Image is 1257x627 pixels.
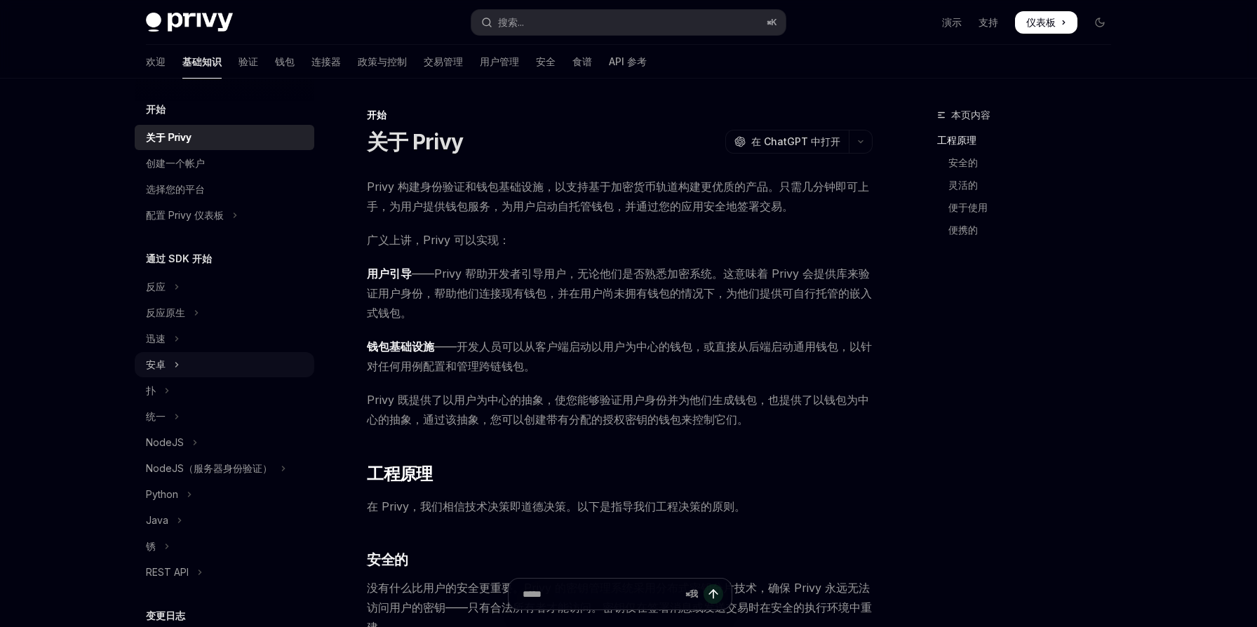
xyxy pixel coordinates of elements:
a: 演示 [942,15,962,29]
a: 政策与控制 [358,45,407,79]
a: 便携的 [937,219,1122,241]
a: 钱包 [275,45,295,79]
button: 发送消息 [704,584,723,604]
font: 开始 [367,109,386,121]
font: 安全的 [367,551,408,568]
font: 连接器 [311,55,341,67]
font: 变更日志 [146,609,185,621]
font: 统一 [146,410,166,422]
a: 灵活的 [937,174,1122,196]
a: 仪表板 [1015,11,1077,34]
input: 提问... [523,579,680,609]
button: 切换暗模式 [1089,11,1111,34]
font: 搜索... [498,16,524,28]
font: 安卓 [146,358,166,370]
button: 切换 Python 部分 [135,482,314,507]
button: 切换 Unity 部分 [135,404,314,429]
font: 用户管理 [480,55,519,67]
font: 在 Privy，我们相信技术决策即道德决策。以下是指导我们工程决策的原则。 [367,499,746,513]
button: 切换 Flutter 部分 [135,378,314,403]
a: 工程原理 [937,129,1122,151]
a: 关于 Privy [135,125,314,150]
font: 钱包基础设施 [367,339,434,353]
a: 食谱 [572,45,592,79]
button: 在 ChatGPT 中打开 [725,130,849,154]
font: ⌘ [767,17,771,27]
font: NodeJS（服务器身份验证） [146,462,272,474]
font: 通过 SDK 开始 [146,252,212,264]
button: 切换 REST API 部分 [135,560,314,585]
button: 切换 Java 部分 [135,508,314,533]
font: K [771,17,777,27]
font: 关于 Privy [146,131,191,143]
button: 切换 NodeJS（服务器身份验证）部分 [135,456,314,481]
font: 用户引导 [367,267,412,281]
font: ——Privy 帮助开发者引导用户，无论他们是否熟悉加密系统。这意味着 Privy 会提供库来验证用户身份，帮助他们连接现有钱包，并在用户尚未拥有钱包的情况下，为他们提供可自行托管的嵌入式钱包。 [367,267,872,320]
font: 欢迎 [146,55,166,67]
font: 交易管理 [424,55,463,67]
font: 食谱 [572,55,592,67]
a: 安全 [536,45,556,79]
font: 仪表板 [1026,16,1056,28]
button: 打开搜索 [471,10,786,35]
font: NodeJS [146,436,184,448]
button: 切换 Android 部分 [135,352,314,377]
font: ——开发人员可以从客户端启动以用户为中心的钱包，或直接从后端启动通用钱包，以针对任何用例配置和管理跨链钱包。 [367,339,872,373]
font: Python [146,488,178,500]
button: 切换 NodeJS 部分 [135,430,314,455]
a: API 参考 [609,45,647,79]
a: 选择您的平台 [135,177,314,202]
font: Privy 构建身份验证和钱包基础设施，以支持基于加密货币轨道构建更优质的产品。只需几分钟即可上手，为用户提供钱包服务，为用户启动自托管钱包，并通过您的应用安全地签署交易。 [367,180,869,213]
font: 工程原理 [367,464,433,484]
font: 工程原理 [937,134,976,146]
font: 配置 Privy 仪表板 [146,209,224,221]
font: 反应原生 [146,306,185,318]
font: 迅速 [146,332,166,344]
a: 用户管理 [480,45,519,79]
font: 验证 [238,55,258,67]
font: 关于 Privy [367,129,463,154]
button: 切换 Rust 部分 [135,534,314,559]
font: 灵活的 [948,179,978,191]
font: Privy 既提供了以用户为中心的抽象，使您能够验证用户身份并为他们生成钱包，也提供了以钱包为中心的抽象，通过该抽象，您可以创建带有分配的授权密钥的钱包来控制它们。 [367,393,869,426]
a: 安全的 [937,151,1122,174]
button: 切换 React 部分 [135,274,314,299]
font: Java [146,514,168,526]
font: REST API [146,566,189,578]
font: 支持 [979,16,998,28]
a: 连接器 [311,45,341,79]
a: 创建一个帐户 [135,151,314,176]
font: 锈 [146,540,156,552]
font: 钱包 [275,55,295,67]
font: 安全的 [948,156,978,168]
font: 便于使用 [948,201,988,213]
font: API 参考 [609,55,647,67]
a: 验证 [238,45,258,79]
a: 基础知识 [182,45,222,79]
font: 扑 [146,384,156,396]
font: 安全 [536,55,556,67]
font: 开始 [146,103,166,115]
font: 基础知识 [182,55,222,67]
button: 切换 Swift 部分 [135,326,314,351]
a: 便于使用 [937,196,1122,219]
font: 演示 [942,16,962,28]
img: 深色标志 [146,13,233,32]
font: 在 ChatGPT 中打开 [751,135,840,147]
a: 交易管理 [424,45,463,79]
font: 便携的 [948,224,978,236]
font: 本页内容 [951,109,990,121]
button: 切换 React Native 部分 [135,300,314,325]
a: 欢迎 [146,45,166,79]
font: 政策与控制 [358,55,407,67]
font: 广义上讲，Privy 可以实现： [367,233,510,247]
button: 切换配置 Privy 仪表板部分 [135,203,314,228]
font: 创建一个帐户 [146,157,205,169]
a: 支持 [979,15,998,29]
font: 反应 [146,281,166,292]
font: 选择您的平台 [146,183,205,195]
